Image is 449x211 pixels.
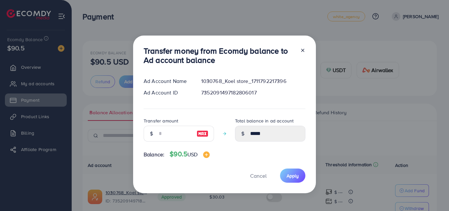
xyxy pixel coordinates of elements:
img: image [197,130,208,138]
div: Ad Account ID [138,89,196,96]
label: Transfer amount [144,118,178,124]
h4: $90.5 [170,150,209,158]
iframe: Chat [421,181,444,206]
span: Balance: [144,151,164,158]
img: image [203,151,210,158]
div: Ad Account Name [138,77,196,85]
div: 7352091497182806017 [196,89,311,96]
button: Cancel [242,169,275,183]
div: 1030768_Koel store_1711792217396 [196,77,311,85]
button: Apply [280,169,305,183]
span: Cancel [250,172,267,179]
span: Apply [287,172,299,179]
span: USD [187,151,198,158]
h3: Transfer money from Ecomdy balance to Ad account balance [144,46,295,65]
label: Total balance in ad account [235,118,294,124]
